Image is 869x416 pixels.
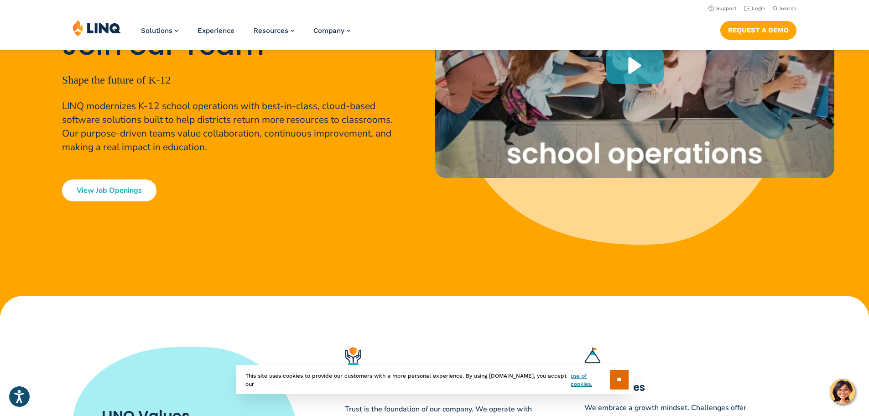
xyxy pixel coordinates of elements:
nav: Button Navigation [720,19,796,39]
a: Request a Demo [720,21,796,39]
span: Company [313,26,344,35]
a: Resources [254,26,294,35]
div: This site uses cookies to provide our customers with a more personal experience. By using [DOMAIN... [236,365,633,394]
img: LINQ | K‑12 Software [73,19,121,37]
a: Support [708,5,737,11]
button: Open Search Bar [773,5,796,12]
span: Solutions [141,26,172,35]
nav: Primary Navigation [141,19,350,49]
a: use of cookies. [571,372,609,388]
h3: Embrace Challenges [584,368,776,394]
span: Search [780,5,796,11]
h2: Join our Team [62,29,399,62]
a: Company [313,26,350,35]
p: Shape the future of K-12 [62,72,399,88]
a: View Job Openings [62,179,156,201]
a: Solutions [141,26,178,35]
div: Play [606,47,664,84]
p: LINQ modernizes K-12 school operations with best-in-class, cloud-based software solutions built t... [62,99,399,154]
button: Hello, have a question? Let’s chat. [830,379,855,405]
a: Login [744,5,765,11]
a: Experience [198,26,234,35]
span: Resources [254,26,288,35]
